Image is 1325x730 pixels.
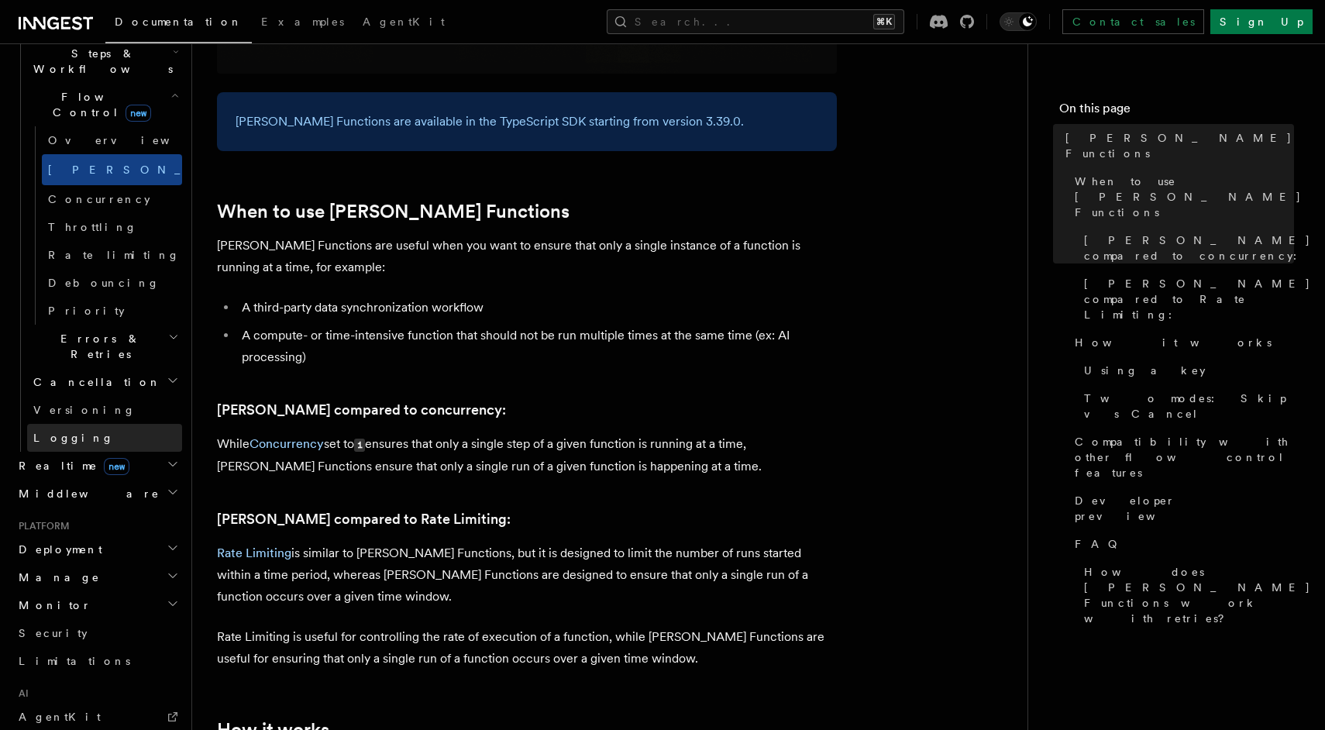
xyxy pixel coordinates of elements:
span: Limitations [19,655,130,667]
a: [PERSON_NAME] compared to Rate Limiting: [217,508,511,530]
button: Middleware [12,480,182,508]
a: Documentation [105,5,252,43]
span: Middleware [12,486,160,501]
span: Monitor [12,597,91,613]
div: Flow Controlnew [27,126,182,325]
span: Rate limiting [48,249,180,261]
a: Developer preview [1069,487,1294,530]
button: Monitor [12,591,182,619]
a: When to use [PERSON_NAME] Functions [1069,167,1294,226]
a: [PERSON_NAME] Functions [1059,124,1294,167]
span: Concurrency [48,193,150,205]
span: Overview [48,134,208,146]
span: Priority [48,305,125,317]
a: Using a key [1078,356,1294,384]
a: Sign Up [1210,9,1313,34]
span: How does [PERSON_NAME] Functions work with retries? [1084,564,1311,626]
a: Debouncing [42,269,182,297]
p: [PERSON_NAME] Functions are available in the TypeScript SDK starting from version 3.39.0. [236,111,818,133]
span: Manage [12,570,100,585]
span: Versioning [33,404,136,416]
a: FAQ [1069,530,1294,558]
a: When to use [PERSON_NAME] Functions [217,201,570,222]
a: [PERSON_NAME] [42,154,182,185]
a: Logging [27,424,182,452]
a: Rate Limiting [217,546,291,560]
a: Compatibility with other flow control features [1069,428,1294,487]
a: [PERSON_NAME] compared to Rate Limiting: [1078,270,1294,329]
a: [PERSON_NAME] compared to concurrency: [217,399,506,421]
h4: On this page [1059,99,1294,124]
span: How it works [1075,335,1272,350]
a: Rate limiting [42,241,182,269]
button: Toggle dark mode [1000,12,1037,31]
a: Two modes: Skip vs Cancel [1078,384,1294,428]
button: Errors & Retries [27,325,182,368]
a: Throttling [42,213,182,241]
span: Platform [12,520,70,532]
button: Search...⌘K [607,9,904,34]
a: How it works [1069,329,1294,356]
li: A third-party data synchronization workflow [237,297,837,319]
span: AI [12,687,29,700]
span: AgentKit [19,711,101,723]
code: 1 [354,439,365,452]
a: AgentKit [353,5,454,42]
span: Errors & Retries [27,331,168,362]
a: Concurrency [250,436,324,451]
a: [PERSON_NAME] compared to concurrency: [1078,226,1294,270]
span: Cancellation [27,374,161,390]
span: Deployment [12,542,102,557]
a: Versioning [27,396,182,424]
span: FAQ [1075,536,1125,552]
kbd: ⌘K [873,14,895,29]
button: Deployment [12,535,182,563]
a: How does [PERSON_NAME] Functions work with retries? [1078,558,1294,632]
a: Examples [252,5,353,42]
a: Limitations [12,647,182,675]
span: Flow Control [27,89,170,120]
a: Overview [42,126,182,154]
span: [PERSON_NAME] [48,164,275,176]
div: Inngest Functions [12,12,182,452]
span: Examples [261,15,344,28]
span: Throttling [48,221,137,233]
span: Using a key [1084,363,1206,378]
span: [PERSON_NAME] Functions [1065,130,1294,161]
button: Realtimenew [12,452,182,480]
span: [PERSON_NAME] compared to Rate Limiting: [1084,276,1311,322]
p: Rate Limiting is useful for controlling the rate of execution of a function, while [PERSON_NAME] ... [217,626,837,670]
span: new [104,458,129,475]
span: AgentKit [363,15,445,28]
span: Security [19,627,88,639]
span: Two modes: Skip vs Cancel [1084,391,1294,422]
a: Contact sales [1062,9,1204,34]
a: Concurrency [42,185,182,213]
button: Manage [12,563,182,591]
span: Documentation [115,15,243,28]
span: Realtime [12,458,129,473]
button: Flow Controlnew [27,83,182,126]
span: Developer preview [1075,493,1294,524]
a: Security [12,619,182,647]
p: is similar to [PERSON_NAME] Functions, but it is designed to limit the number of runs started wit... [217,542,837,608]
span: When to use [PERSON_NAME] Functions [1075,174,1302,220]
a: Priority [42,297,182,325]
li: A compute- or time-intensive function that should not be run multiple times at the same time (ex:... [237,325,837,368]
p: [PERSON_NAME] Functions are useful when you want to ensure that only a single instance of a funct... [217,235,837,278]
span: Compatibility with other flow control features [1075,434,1294,480]
p: While set to ensures that only a single step of a given function is running at a time, [PERSON_NA... [217,433,837,477]
button: Steps & Workflows [27,40,182,83]
button: Cancellation [27,368,182,396]
span: new [126,105,151,122]
span: Debouncing [48,277,160,289]
span: Logging [33,432,114,444]
span: Steps & Workflows [27,46,173,77]
span: [PERSON_NAME] compared to concurrency: [1084,232,1311,263]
